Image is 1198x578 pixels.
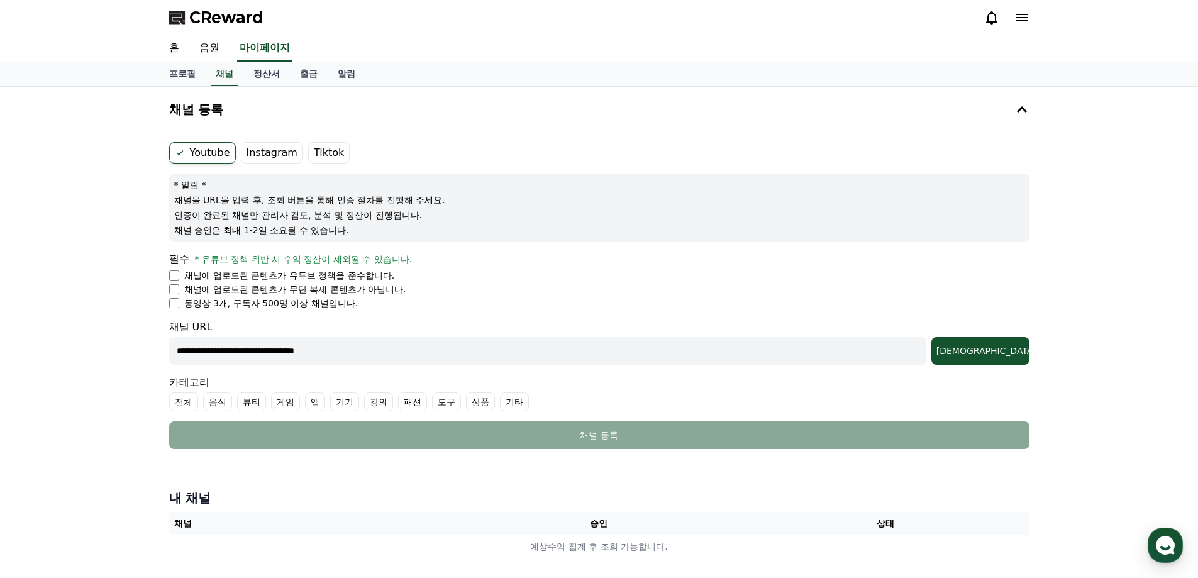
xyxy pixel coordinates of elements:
p: 채널 승인은 최대 1-2일 소요될 수 있습니다. [174,224,1024,236]
p: 동영상 3개, 구독자 500명 이상 채널입니다. [184,297,358,309]
div: [DEMOGRAPHIC_DATA] [936,345,1024,357]
label: 강의 [364,392,393,411]
label: 앱 [305,392,325,411]
span: CReward [189,8,263,28]
a: 마이페이지 [237,35,292,62]
a: 대화 [83,399,162,430]
button: 채널 등록 [169,421,1029,449]
span: 필수 [169,253,189,265]
a: 채널 [211,62,238,86]
p: 채널에 업로드된 콘텐츠가 무단 복제 콘텐츠가 아닙니다. [184,283,406,296]
h4: 내 채널 [169,489,1029,507]
a: CReward [169,8,263,28]
th: 상태 [742,512,1029,535]
label: Instagram [241,142,303,164]
label: 도구 [432,392,461,411]
label: 전체 [169,392,198,411]
span: 대화 [115,418,130,428]
div: 채널 URL [169,320,1029,365]
label: 기기 [330,392,359,411]
p: 채널을 URL을 입력 후, 조회 버튼을 통해 인증 절차를 진행해 주세요. [174,194,1024,206]
label: 음식 [203,392,232,411]
p: 인증이 완료된 채널만 관리자 검토, 분석 및 정산이 진행됩니다. [174,209,1024,221]
span: 홈 [40,418,47,428]
p: 채널에 업로드된 콘텐츠가 유튜브 정책을 준수합니다. [184,269,395,282]
label: 기타 [500,392,529,411]
a: 프로필 [159,62,206,86]
label: 패션 [398,392,427,411]
th: 채널 [169,512,456,535]
label: 뷰티 [237,392,266,411]
button: [DEMOGRAPHIC_DATA] [931,337,1029,365]
label: Youtube [169,142,236,164]
label: Tiktok [308,142,350,164]
a: 출금 [290,62,328,86]
a: 홈 [159,35,189,62]
h4: 채널 등록 [169,103,224,116]
td: 예상수익 집계 후 조회 가능합니다. [169,535,1029,559]
a: 음원 [189,35,230,62]
span: 설정 [194,418,209,428]
a: 알림 [328,62,365,86]
a: 설정 [162,399,241,430]
label: 상품 [466,392,495,411]
button: 채널 등록 [164,92,1034,127]
div: 채널 등록 [194,429,1004,442]
a: 홈 [4,399,83,430]
th: 승인 [455,512,742,535]
div: 카테고리 [169,375,1029,411]
a: 정산서 [243,62,290,86]
span: * 유튜브 정책 위반 시 수익 정산이 제외될 수 있습니다. [195,254,413,264]
label: 게임 [271,392,300,411]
